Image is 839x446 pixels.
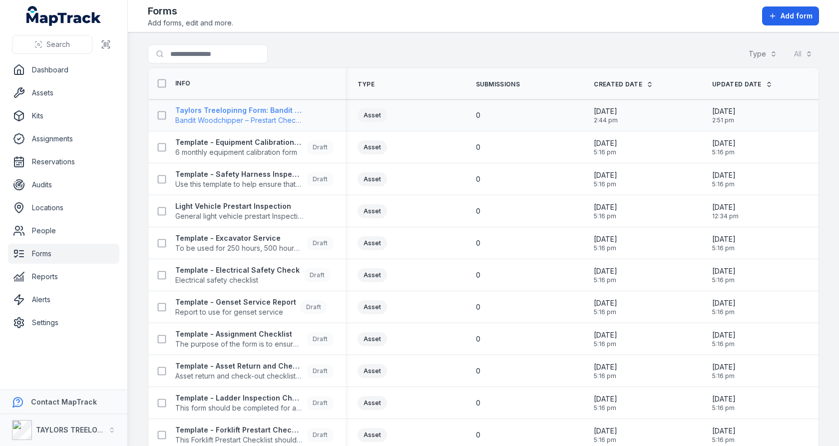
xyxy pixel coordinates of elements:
[712,298,736,308] span: [DATE]
[8,152,119,172] a: Reservations
[8,221,119,241] a: People
[781,11,813,21] span: Add form
[175,265,331,285] a: Template - Electrical Safety CheckElectrical safety checklistDraft
[594,362,617,380] time: 03/06/2025, 5:16:59 pm
[594,116,618,124] span: 2:44 pm
[476,398,480,408] span: 0
[712,244,736,252] span: 5:16 pm
[358,268,387,282] div: Asset
[594,340,617,348] span: 5:16 pm
[594,308,617,316] span: 5:16 pm
[476,206,480,216] span: 0
[594,298,617,316] time: 03/06/2025, 5:16:59 pm
[175,105,303,115] strong: Taylors Treelopinng Form: Bandit Woodchipper – Prestart Checklist
[594,80,642,88] span: Created Date
[476,238,480,248] span: 0
[594,244,617,252] span: 5:16 pm
[8,83,119,103] a: Assets
[594,330,617,348] time: 03/06/2025, 5:16:59 pm
[175,233,334,253] a: Template - Excavator ServiceTo be used for 250 hours, 500 hours and 750 hours service only. (1,00...
[175,179,303,189] span: Use this template to help ensure that your harness is in good condition before use to reduce the ...
[8,175,119,195] a: Audits
[307,364,334,378] div: Draft
[712,394,736,404] span: [DATE]
[175,147,303,157] span: 6 monthly equipment calibration form
[304,268,331,282] div: Draft
[712,170,736,180] span: [DATE]
[712,404,736,412] span: 5:16 pm
[307,172,334,186] div: Draft
[307,140,334,154] div: Draft
[358,80,375,88] span: Type
[46,39,70,49] span: Search
[175,371,303,381] span: Asset return and check-out checklist - for key assets.
[476,270,480,280] span: 0
[175,297,327,317] a: Template - Genset Service ReportReport to use for genset serviceDraft
[712,298,736,316] time: 03/06/2025, 5:16:59 pm
[476,302,480,312] span: 0
[26,6,101,26] a: MapTrack
[762,6,819,25] button: Add form
[175,105,303,125] a: Taylors Treelopinng Form: Bandit Woodchipper – Prestart ChecklistBandit Woodchipper – Prestart Ch...
[8,106,119,126] a: Kits
[175,201,303,221] a: Light Vehicle Prestart InspectionGeneral light vehicle prestart Inspection form
[712,276,736,284] span: 5:16 pm
[712,436,736,444] span: 5:16 pm
[712,212,739,220] span: 12:34 pm
[358,332,387,346] div: Asset
[712,116,736,124] span: 2:51 pm
[148,18,233,28] span: Add forms, edit and more.
[594,106,618,124] time: 28/08/2025, 2:44:53 pm
[175,265,300,275] strong: Template - Electrical Safety Check
[31,398,97,406] strong: Contact MapTrack
[476,366,480,376] span: 0
[594,394,617,404] span: [DATE]
[175,201,303,211] strong: Light Vehicle Prestart Inspection
[175,425,303,435] strong: Template - Forklift Prestart Checklist
[476,110,480,120] span: 0
[594,234,617,244] span: [DATE]
[175,169,334,189] a: Template - Safety Harness InspectionUse this template to help ensure that your harness is in good...
[300,300,327,314] div: Draft
[712,362,736,380] time: 03/06/2025, 5:16:59 pm
[712,394,736,412] time: 03/06/2025, 5:16:59 pm
[307,396,334,410] div: Draft
[175,329,303,339] strong: Template - Assignment Checklist
[594,266,617,284] time: 03/06/2025, 5:16:59 pm
[594,362,617,372] span: [DATE]
[175,339,303,349] span: The purpose of the form is to ensure the employee is licenced and capable in operation the asset.
[175,393,334,413] a: Template - Ladder Inspection ChecklistThis form should be completed for all ladders.Draft
[712,80,773,88] a: Updated Date
[175,361,334,381] a: Template - Asset Return and Check-out ChecklistAsset return and check-out checklist - for key ass...
[594,426,617,444] time: 03/06/2025, 5:16:59 pm
[175,79,190,87] span: Info
[712,340,736,348] span: 5:16 pm
[712,148,736,156] span: 5:16 pm
[8,129,119,149] a: Assignments
[358,140,387,154] div: Asset
[712,234,736,244] span: [DATE]
[175,211,303,221] span: General light vehicle prestart Inspection form
[8,313,119,333] a: Settings
[712,180,736,188] span: 5:16 pm
[175,361,303,371] strong: Template - Asset Return and Check-out Checklist
[712,308,736,316] span: 5:16 pm
[742,44,784,63] button: Type
[712,202,739,212] span: [DATE]
[712,170,736,188] time: 03/06/2025, 5:16:59 pm
[358,428,387,442] div: Asset
[712,372,736,380] span: 5:16 pm
[712,330,736,340] span: [DATE]
[594,138,617,156] time: 03/06/2025, 5:16:59 pm
[175,425,334,445] a: Template - Forklift Prestart ChecklistThis Forklift Prestart Checklist should be completed every ...
[712,80,762,88] span: Updated Date
[594,170,617,188] time: 03/06/2025, 5:16:59 pm
[175,275,300,285] span: Electrical safety checklist
[712,106,736,124] time: 28/08/2025, 2:51:53 pm
[594,330,617,340] span: [DATE]
[175,329,334,349] a: Template - Assignment ChecklistThe purpose of the form is to ensure the employee is licenced and ...
[712,202,739,220] time: 06/08/2025, 12:34:53 pm
[358,236,387,250] div: Asset
[594,148,617,156] span: 5:16 pm
[594,426,617,436] span: [DATE]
